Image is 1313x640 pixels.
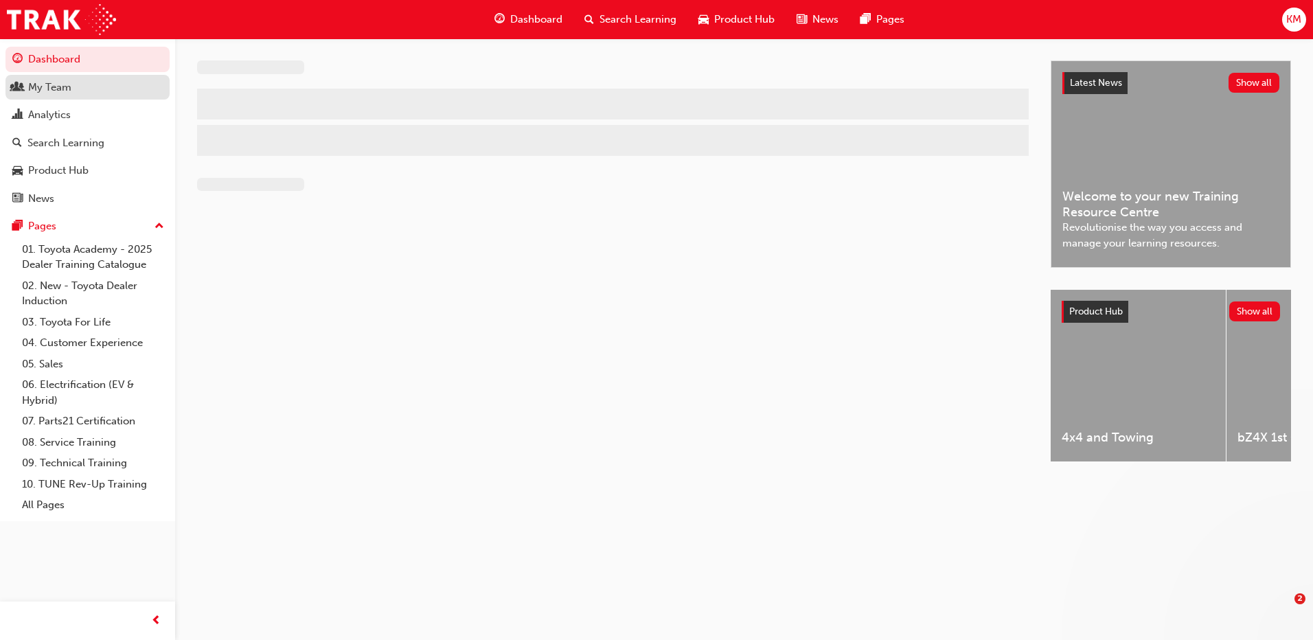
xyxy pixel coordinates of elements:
div: My Team [28,80,71,95]
a: Dashboard [5,47,170,72]
a: Product Hub [5,158,170,183]
span: news-icon [12,193,23,205]
button: KM [1282,8,1306,32]
span: Pages [876,12,904,27]
a: 4x4 and Towing [1051,290,1226,461]
span: Revolutionise the way you access and manage your learning resources. [1062,220,1279,251]
a: 04. Customer Experience [16,332,170,354]
a: pages-iconPages [849,5,915,34]
span: up-icon [155,218,164,236]
a: car-iconProduct Hub [687,5,786,34]
a: news-iconNews [786,5,849,34]
img: Trak [7,4,116,35]
span: pages-icon [860,11,871,28]
div: Search Learning [27,135,104,151]
a: 03. Toyota For Life [16,312,170,333]
span: 4x4 and Towing [1062,430,1215,446]
span: chart-icon [12,109,23,122]
span: search-icon [12,137,22,150]
a: 08. Service Training [16,432,170,453]
a: All Pages [16,494,170,516]
button: DashboardMy TeamAnalyticsSearch LearningProduct HubNews [5,44,170,214]
span: people-icon [12,82,23,94]
span: Latest News [1070,77,1122,89]
div: Product Hub [28,163,89,179]
a: Search Learning [5,130,170,156]
span: Welcome to your new Training Resource Centre [1062,189,1279,220]
span: search-icon [584,11,594,28]
a: 06. Electrification (EV & Hybrid) [16,374,170,411]
span: Product Hub [714,12,775,27]
a: 02. New - Toyota Dealer Induction [16,275,170,312]
span: Dashboard [510,12,562,27]
a: guage-iconDashboard [483,5,573,34]
a: 01. Toyota Academy - 2025 Dealer Training Catalogue [16,239,170,275]
a: News [5,186,170,212]
span: car-icon [698,11,709,28]
span: guage-icon [494,11,505,28]
a: Latest NewsShow allWelcome to your new Training Resource CentreRevolutionise the way you access a... [1051,60,1291,268]
a: Product HubShow all [1062,301,1280,323]
span: prev-icon [151,613,161,630]
a: 07. Parts21 Certification [16,411,170,432]
button: Pages [5,214,170,239]
span: Search Learning [600,12,676,27]
a: Analytics [5,102,170,128]
div: Pages [28,218,56,234]
button: Show all [1229,301,1281,321]
span: guage-icon [12,54,23,66]
div: News [28,191,54,207]
a: 05. Sales [16,354,170,375]
div: Analytics [28,107,71,123]
span: news-icon [797,11,807,28]
span: Product Hub [1069,306,1123,317]
button: Show all [1229,73,1280,93]
span: car-icon [12,165,23,177]
a: 10. TUNE Rev-Up Training [16,474,170,495]
a: 09. Technical Training [16,453,170,474]
a: My Team [5,75,170,100]
span: News [812,12,838,27]
span: pages-icon [12,220,23,233]
a: search-iconSearch Learning [573,5,687,34]
iframe: Intercom live chat [1266,593,1299,626]
span: 2 [1294,593,1305,604]
span: KM [1286,12,1301,27]
a: Latest NewsShow all [1062,72,1279,94]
